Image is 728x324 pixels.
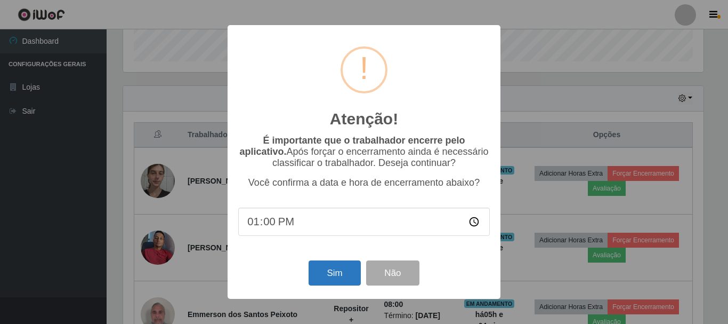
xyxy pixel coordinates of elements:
[238,135,490,169] p: Após forçar o encerramento ainda é necessário classificar o trabalhador. Deseja continuar?
[238,177,490,188] p: Você confirma a data e hora de encerramento abaixo?
[366,260,419,286] button: Não
[330,109,398,129] h2: Atenção!
[239,135,465,157] b: É importante que o trabalhador encerre pelo aplicativo.
[309,260,360,286] button: Sim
